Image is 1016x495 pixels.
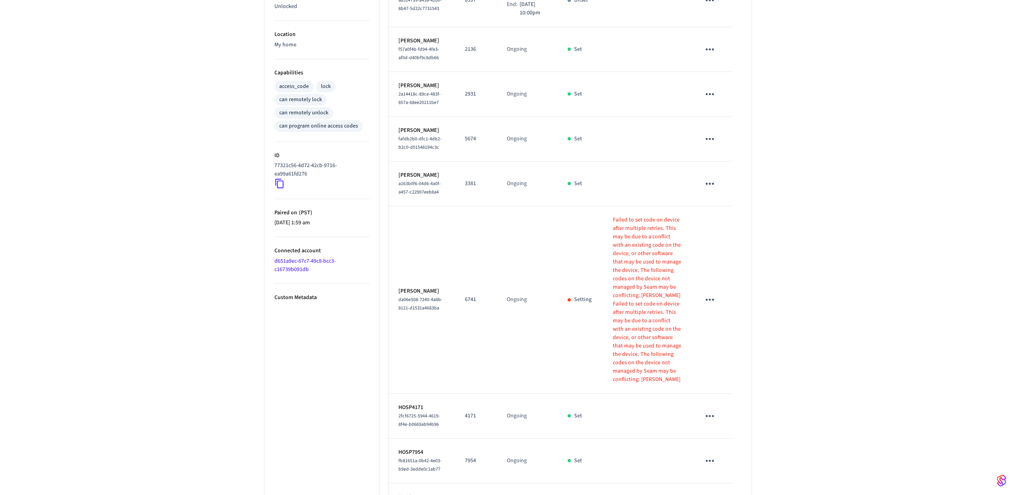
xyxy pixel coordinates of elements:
td: Ongoing [497,206,558,394]
div: access_code [279,82,309,91]
div: lock [321,82,331,91]
p: 2136 [465,45,488,54]
p: Custom Metadata [274,293,370,302]
p: [PERSON_NAME] [398,171,446,180]
p: My home [274,41,370,49]
p: [PERSON_NAME] [398,37,446,45]
p: Failed to set code on device after multiple retries. This may be due to a conflict with an existi... [613,216,681,300]
td: Ongoing [497,162,558,206]
p: Set [574,180,582,188]
p: Set [574,412,582,420]
span: f57a0f4b-fd94-4fe3-af0d-d40bf9c8db66 [398,46,439,61]
p: [PERSON_NAME] [398,126,446,135]
td: Ongoing [497,394,558,439]
p: Setting [574,295,592,304]
span: 2fcf6725-5944-4619-8f4e-b0669ab94b96 [398,413,440,428]
p: 6741 [465,295,488,304]
p: Location [274,30,370,39]
span: fafdb2b0-dfc1-4db2-b2c0-d01548194c3c [398,136,442,151]
p: Capabilities [274,69,370,77]
td: Ongoing [497,439,558,483]
p: Set [574,135,582,143]
span: ( PST ) [297,209,312,217]
a: d651a9ec-67c7-49c8-bcc3-c16739b091db [274,257,336,273]
p: HOSP7954 [398,448,446,457]
span: da06e508-7240-4a8b-8121-d1531a4683ba [398,296,442,311]
p: [DATE] 10:00pm [520,0,548,17]
p: [PERSON_NAME] [398,287,446,295]
td: Ongoing [497,117,558,162]
p: Paired on [274,209,370,217]
div: End: [507,0,520,17]
p: ID [274,152,370,160]
p: 5674 [465,135,488,143]
span: fb81651a-0b42-4e03-b9ed-3edde0c1ab77 [398,457,442,473]
div: can program online access codes [279,122,358,130]
p: Set [574,457,582,465]
div: can remotely lock [279,96,322,104]
p: [DATE] 1:59 am [274,219,370,227]
p: 4171 [465,412,488,420]
p: 2931 [465,90,488,98]
p: HOSP4171 [398,403,446,412]
p: Unlocked [274,2,370,11]
p: 77321c56-4d72-42cb-9716-ea99a61fd276 [274,162,366,178]
span: 2a14418c-89ce-483f-857a-68ee20211be7 [398,91,441,106]
td: Ongoing [497,27,558,72]
div: can remotely unlock [279,109,328,117]
p: 7954 [465,457,488,465]
img: SeamLogoGradient.69752ec5.svg [997,474,1006,487]
td: Ongoing [497,72,558,117]
p: 3381 [465,180,488,188]
p: Connected account [274,247,370,255]
span: a163b0f6-04d6-4a0f-a457-c22907eeb8a4 [398,180,441,196]
p: Set [574,90,582,98]
p: Set [574,45,582,54]
p: Failed to set code on device after multiple retries. This may be due to a conflict with an existi... [613,300,681,384]
p: [PERSON_NAME] [398,82,446,90]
